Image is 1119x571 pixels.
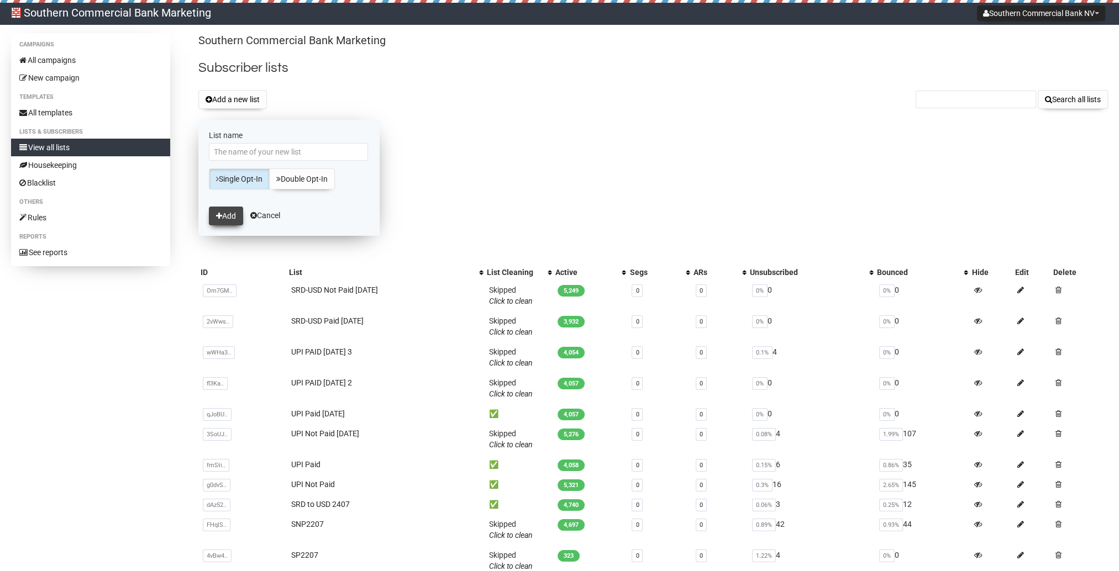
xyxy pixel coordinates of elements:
span: Skipped [489,520,533,540]
th: Unsubscribed: No sort applied, activate to apply an ascending sort [748,265,875,280]
td: 42 [748,514,875,545]
div: Edit [1015,267,1048,278]
td: 107 [875,424,970,454]
a: SRD to USD 2407 [291,500,350,509]
span: 4,697 [558,519,585,531]
a: Click to clean [489,562,533,570]
a: UPI Not Paid [291,480,335,489]
a: 0 [700,462,703,469]
td: ✅ [485,454,553,474]
li: Templates [11,91,170,104]
h2: Subscriber lists [198,58,1108,78]
div: Active [555,267,617,278]
a: 0 [635,482,639,489]
a: 0 [700,287,703,294]
td: 3 [748,494,875,514]
a: 0 [700,431,703,438]
td: ✅ [485,494,553,514]
span: Skipped [489,551,533,570]
p: Southern Commercial Bank Marketing [198,33,1108,48]
span: 4,057 [558,378,585,389]
span: 4vBw4.. [203,549,232,562]
td: ✅ [485,404,553,424]
th: Segs: No sort applied, activate to apply an ascending sort [627,265,691,280]
a: UPI Not Paid [DATE] [291,429,359,438]
span: Om7GM.. [203,284,237,297]
div: Bounced [877,267,959,278]
a: 0 [700,411,703,418]
span: 0.1% [752,346,773,359]
li: Reports [11,230,170,244]
a: UPI PAID [DATE] 3 [291,347,352,356]
li: Lists & subscribers [11,125,170,139]
a: Double Opt-In [269,168,335,189]
span: 4,057 [558,409,585,420]
span: 0% [752,377,768,390]
a: View all lists [11,139,170,156]
th: List Cleaning: No sort applied, activate to apply an ascending sort [485,265,553,280]
td: 16 [748,474,875,494]
button: Southern Commercial Bank NV [977,6,1105,21]
span: qJoBU.. [203,408,232,421]
td: 6 [748,454,875,474]
a: New campaign [11,69,170,87]
span: 0% [879,408,895,421]
span: 3SoUJ.. [203,428,232,441]
span: 5,321 [558,479,585,491]
td: 4 [748,424,875,454]
a: 0 [635,521,639,528]
a: 0 [635,552,639,559]
span: 2vWws.. [203,315,233,328]
span: 0% [752,315,768,328]
span: 0.06% [752,499,776,511]
a: 0 [635,318,639,325]
span: FHqlS.. [203,519,230,531]
li: Others [11,195,170,209]
a: UPI PAID [DATE] 2 [291,378,352,387]
td: 0 [875,373,970,404]
a: 0 [635,349,639,356]
div: Unsubscribed [750,267,864,278]
span: 5,276 [558,429,585,440]
td: 0 [748,311,875,342]
button: Add a new list [198,90,267,109]
span: Skipped [489,429,533,449]
a: UPI Paid [DATE] [291,409,345,418]
div: Segs [629,267,680,278]
a: Blacklist [11,174,170,192]
a: SP2207 [291,551,318,559]
span: 0.89% [752,519,776,531]
th: Hide: No sort applied, sorting is disabled [969,265,1013,280]
td: 4 [748,342,875,373]
a: 0 [700,552,703,559]
th: Edit: No sort applied, sorting is disabled [1013,265,1050,280]
span: 3,932 [558,316,585,327]
span: 0.3% [752,479,773,491]
th: Active: No sort applied, activate to apply an ascending sort [553,265,628,280]
span: dAz52.. [203,499,230,511]
span: fmSti.. [203,459,229,472]
td: 44 [875,514,970,545]
td: 0 [875,280,970,311]
div: ID [201,267,284,278]
th: List: No sort applied, activate to apply an ascending sort [287,265,485,280]
a: SRD-USD Paid [DATE] [291,316,364,325]
span: 0% [752,408,768,421]
span: 1.99% [879,428,903,441]
a: Click to clean [489,297,533,305]
a: All campaigns [11,51,170,69]
a: Click to clean [489,531,533,540]
a: SNP2207 [291,520,324,528]
th: Bounced: No sort applied, activate to apply an ascending sort [875,265,970,280]
div: ARs [694,267,736,278]
a: Single Opt-In [209,168,270,189]
a: 0 [700,318,703,325]
a: 0 [635,380,639,387]
label: List name [209,130,369,140]
span: 0% [752,284,768,297]
span: 0.08% [752,428,776,441]
span: Skipped [489,316,533,336]
span: 5,249 [558,285,585,297]
td: 0 [875,311,970,342]
a: 0 [700,380,703,387]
